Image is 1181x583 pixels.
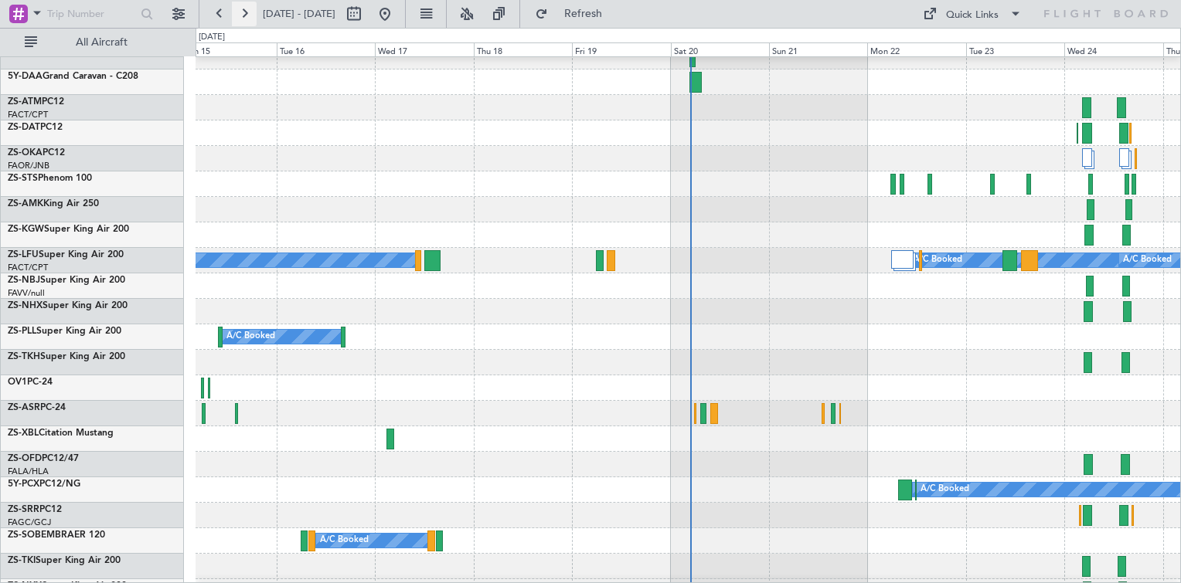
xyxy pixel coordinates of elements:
a: ZS-SRRPC12 [8,505,62,514]
div: Wed 24 [1064,42,1162,56]
div: Tue 16 [277,42,375,56]
a: OV1PC-24 [8,378,53,387]
div: A/C Booked [921,478,969,501]
span: ZS-LFU [8,250,39,259]
span: ZS-DAT [8,123,40,132]
span: ZS-NHX [8,301,43,310]
div: Mon 15 [178,42,276,56]
a: FALA/HLA [8,466,49,477]
a: 5Y-PCXPC12/NG [8,480,80,489]
div: Mon 22 [867,42,965,56]
span: 5Y-DAA [8,72,43,81]
span: ZS-XBL [8,429,39,438]
a: ZS-LFUSuper King Air 200 [8,250,124,259]
a: FACT/CPT [8,109,48,120]
div: Wed 17 [375,42,473,56]
a: ZS-OFDPC12/47 [8,454,79,463]
a: ZS-SOBEMBRAER 120 [8,530,105,540]
a: ZS-ASRPC-24 [8,403,66,412]
div: [DATE] [199,31,225,44]
span: ZS-NBJ [8,276,40,285]
span: ZS-PLL [8,327,36,336]
input: Trip Number [47,2,136,25]
div: A/C Booked [226,325,275,348]
a: ZS-TKISuper King Air 200 [8,556,121,565]
span: OV1 [8,378,27,387]
a: ZS-OKAPC12 [8,148,65,158]
span: [DATE] - [DATE] [263,7,335,21]
a: FAGC/GCJ [8,517,51,528]
span: ZS-SOB [8,530,41,540]
a: ZS-KGWSuper King Air 200 [8,225,129,234]
span: ZS-TKH [8,352,40,361]
div: Sat 20 [671,42,769,56]
button: Quick Links [915,2,1030,26]
a: ZS-ATMPC12 [8,97,64,107]
a: 5Y-DAAGrand Caravan - C208 [8,72,138,81]
span: ZS-STS [8,174,38,183]
span: All Aircraft [40,37,163,48]
span: ZS-OFD [8,454,42,463]
a: ZS-AMKKing Air 250 [8,199,99,208]
a: FAOR/JNB [8,160,49,171]
div: Fri 19 [572,42,670,56]
a: ZS-NBJSuper King Air 200 [8,276,125,285]
div: A/C Booked [320,529,369,552]
a: FACT/CPT [8,262,48,273]
div: Quick Links [946,8,999,23]
button: Refresh [528,2,621,26]
div: Tue 23 [966,42,1064,56]
a: ZS-DATPC12 [8,123,63,132]
span: ZS-AMK [8,199,43,208]
span: 5Y-PCX [8,480,39,489]
div: A/C Booked [914,249,962,272]
span: ZS-ATM [8,97,42,107]
span: Refresh [551,8,616,19]
span: ZS-SRR [8,505,39,514]
button: All Aircraft [17,30,168,55]
a: ZS-NHXSuper King Air 200 [8,301,128,310]
div: A/C Booked [1123,249,1172,272]
a: ZS-TKHSuper King Air 200 [8,352,125,361]
div: Sun 21 [769,42,867,56]
a: ZS-STSPhenom 100 [8,174,92,183]
a: ZS-PLLSuper King Air 200 [8,327,121,336]
a: FAVV/null [8,287,45,299]
div: Thu 18 [474,42,572,56]
a: ZS-XBLCitation Mustang [8,429,114,438]
span: ZS-ASR [8,403,40,412]
span: ZS-KGW [8,225,44,234]
span: ZS-TKI [8,556,36,565]
span: ZS-OKA [8,148,43,158]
